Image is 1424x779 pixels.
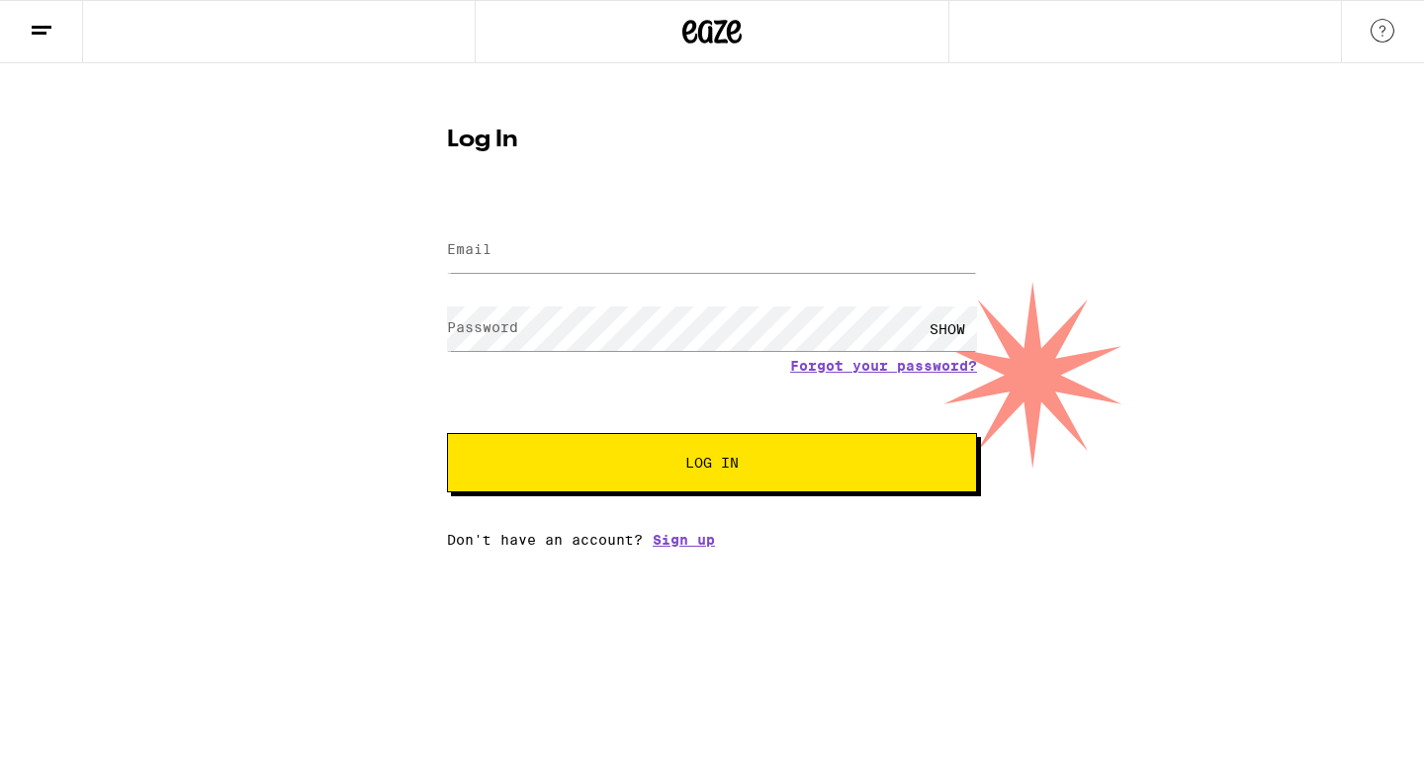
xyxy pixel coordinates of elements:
[918,306,977,351] div: SHOW
[447,129,977,152] h1: Log In
[447,228,977,273] input: Email
[790,358,977,374] a: Forgot your password?
[653,532,715,548] a: Sign up
[685,456,739,470] span: Log In
[447,532,977,548] div: Don't have an account?
[447,319,518,335] label: Password
[447,241,491,257] label: Email
[447,433,977,492] button: Log In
